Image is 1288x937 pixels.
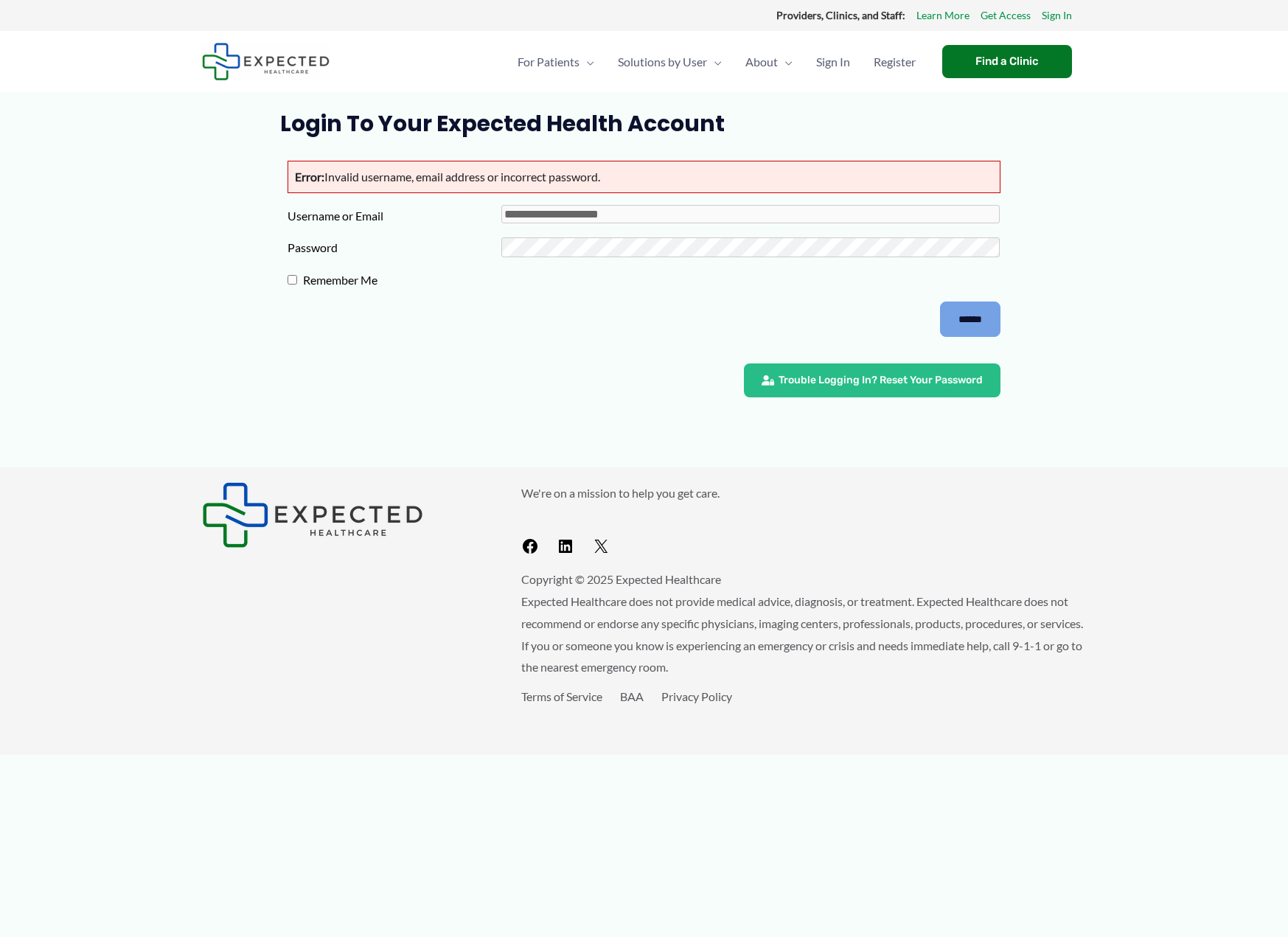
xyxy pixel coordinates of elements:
a: Solutions by UserMenu Toggle [606,36,734,88]
nav: Primary Site Navigation [506,36,927,88]
label: Remember Me [297,269,511,291]
span: Menu Toggle [778,36,793,88]
a: AboutMenu Toggle [734,36,804,88]
span: Menu Toggle [579,36,594,88]
aside: Footer Widget 3 [521,686,1087,741]
a: Learn More [916,6,970,25]
a: Find a Clinic [942,45,1072,78]
p: Invalid username, email address or incorrect password. [288,161,1000,193]
label: Username or Email [288,205,501,227]
span: Menu Toggle [707,36,722,88]
img: npw-badge-icon-locked.svg [972,242,984,254]
span: Copyright © 2025 Expected Healthcare [521,572,721,586]
a: BAA [620,689,644,703]
a: Trouble Logging In? Reset Your Password [744,363,1000,397]
a: Terms of Service [521,689,602,703]
a: For PatientsMenu Toggle [506,36,606,88]
img: Expected Healthcare Logo - side, dark font, small [202,482,423,548]
p: We're on a mission to help you get care. [521,482,1087,504]
span: Register [874,36,916,88]
strong: Error: [295,170,324,184]
strong: Providers, Clinics, and Staff: [776,9,905,21]
h1: Login to Your Expected Health Account [280,111,1008,137]
span: Expected Healthcare does not provide medical advice, diagnosis, or treatment. Expected Healthcare... [521,594,1083,674]
span: Solutions by User [618,36,707,88]
a: Privacy Policy [661,689,732,703]
img: Expected Healthcare Logo - side, dark font, small [202,43,330,80]
span: Sign In [816,36,850,88]
img: npw-badge-icon-locked.svg [972,209,984,220]
a: Get Access [981,6,1031,25]
span: About [745,36,778,88]
span: Trouble Logging In? Reset Your Password [779,375,983,386]
a: Sign In [804,36,862,88]
a: Sign In [1042,6,1072,25]
a: Register [862,36,927,88]
label: Password [288,237,501,259]
aside: Footer Widget 1 [202,482,484,548]
span: For Patients [518,36,579,88]
aside: Footer Widget 2 [521,482,1087,561]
